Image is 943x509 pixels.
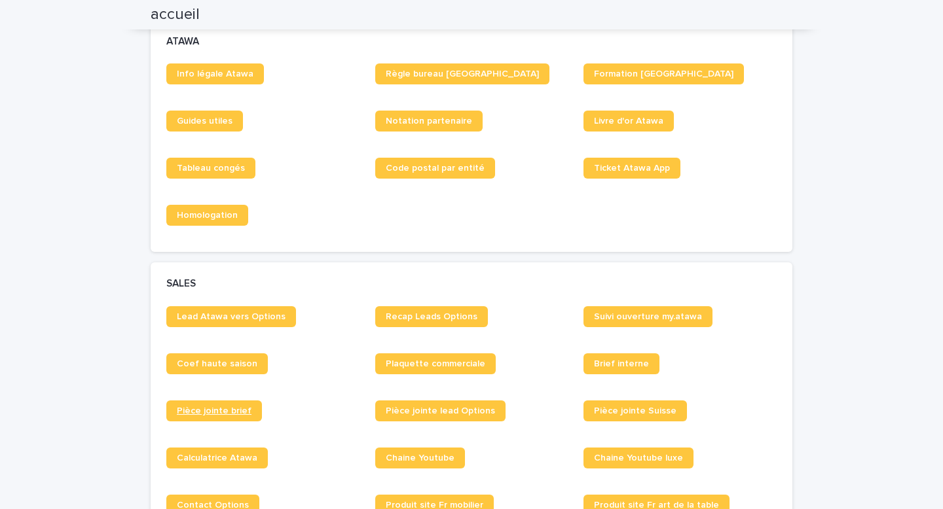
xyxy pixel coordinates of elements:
[594,164,670,173] span: Ticket Atawa App
[583,63,744,84] a: Formation [GEOGRAPHIC_DATA]
[177,164,245,173] span: Tableau congés
[386,359,485,368] span: Plaquette commerciale
[386,312,477,321] span: Recap Leads Options
[177,211,238,220] span: Homologation
[375,353,496,374] a: Plaquette commerciale
[594,69,733,79] span: Formation [GEOGRAPHIC_DATA]
[594,406,676,415] span: Pièce jointe Suisse
[583,400,687,421] a: Pièce jointe Suisse
[594,453,683,463] span: Chaine Youtube luxe
[375,306,488,327] a: Recap Leads Options
[177,69,253,79] span: Info légale Atawa
[166,36,199,48] h2: ATAWA
[583,158,680,179] a: Ticket Atawa App
[177,406,251,415] span: Pièce jointe brief
[151,5,200,24] h2: accueil
[166,63,264,84] a: Info légale Atawa
[177,359,257,368] span: Coef haute saison
[375,400,506,421] a: Pièce jointe lead Options
[166,278,196,290] h2: SALES
[177,453,257,463] span: Calculatrice Atawa
[166,306,296,327] a: Lead Atawa vers Options
[583,111,674,132] a: Livre d'or Atawa
[583,306,712,327] a: Suivi ouverture my.atawa
[594,359,649,368] span: Brief interne
[166,448,268,468] a: Calculatrice Atawa
[375,158,495,179] a: Code postal par entité
[386,453,454,463] span: Chaine Youtube
[166,400,262,421] a: Pièce jointe brief
[375,111,483,132] a: Notation partenaire
[594,116,663,126] span: Livre d'or Atawa
[166,205,248,226] a: Homologation
[594,312,702,321] span: Suivi ouverture my.atawa
[375,448,465,468] a: Chaine Youtube
[386,116,472,126] span: Notation partenaire
[177,116,232,126] span: Guides utiles
[177,312,286,321] span: Lead Atawa vers Options
[386,69,539,79] span: Règle bureau [GEOGRAPHIC_DATA]
[386,164,485,173] span: Code postal par entité
[166,111,243,132] a: Guides utiles
[166,353,268,374] a: Coef haute saison
[583,448,693,468] a: Chaine Youtube luxe
[583,353,659,374] a: Brief interne
[375,63,549,84] a: Règle bureau [GEOGRAPHIC_DATA]
[166,158,255,179] a: Tableau congés
[386,406,495,415] span: Pièce jointe lead Options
